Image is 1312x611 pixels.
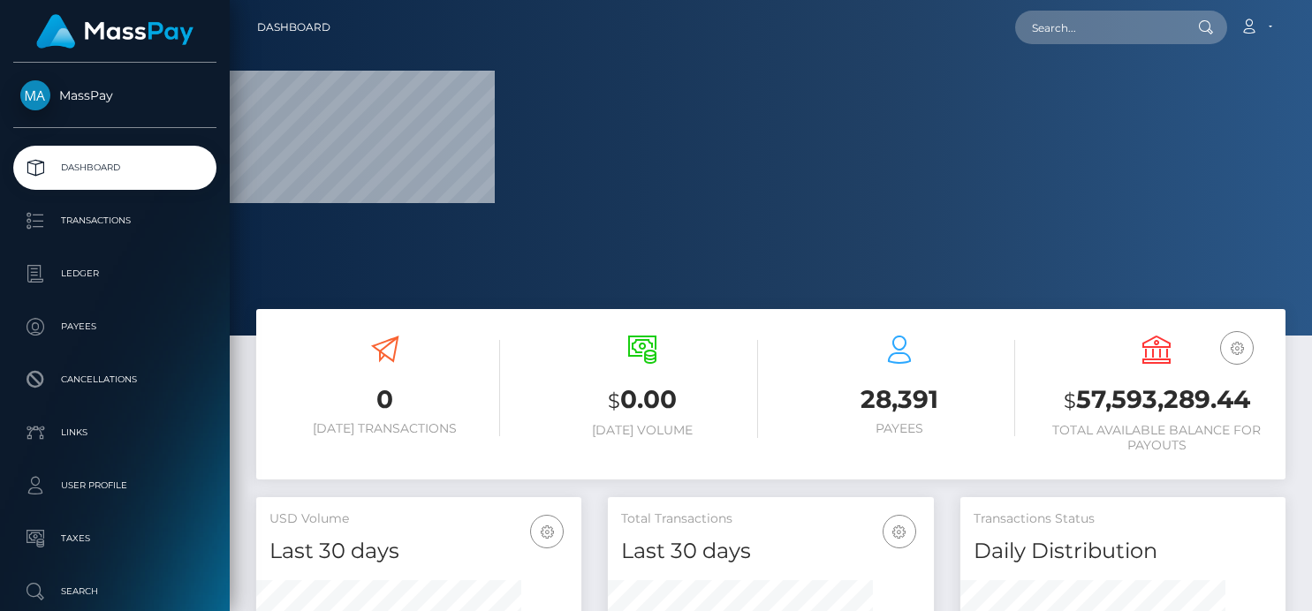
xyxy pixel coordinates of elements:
h6: [DATE] Volume [527,423,757,438]
h3: 0.00 [527,382,757,419]
a: Taxes [13,517,216,561]
input: Search... [1015,11,1181,44]
small: $ [608,388,620,413]
img: MassPay [20,80,50,110]
h5: USD Volume [269,510,568,528]
p: Transactions [20,207,209,234]
a: Cancellations [13,358,216,402]
h5: Total Transactions [621,510,920,528]
p: User Profile [20,472,209,499]
a: User Profile [13,464,216,508]
a: Dashboard [13,146,216,190]
h4: Last 30 days [621,536,920,567]
h6: [DATE] Transactions [269,421,500,436]
a: Ledger [13,252,216,296]
p: Ledger [20,260,209,287]
p: Links [20,419,209,446]
small: $ [1064,388,1076,413]
a: Payees [13,305,216,349]
h4: Last 30 days [269,536,568,567]
h3: 57,593,289.44 [1042,382,1272,419]
h6: Payees [785,421,1015,436]
a: Links [13,411,216,455]
p: Dashboard [20,155,209,181]
a: Dashboard [257,9,330,46]
p: Payees [20,313,209,340]
img: MassPay Logo [36,14,193,49]
p: Cancellations [20,366,209,393]
h3: 28,391 [785,382,1015,417]
h3: 0 [269,382,500,417]
h4: Daily Distribution [974,536,1272,567]
p: Search [20,578,209,605]
p: Taxes [20,525,209,552]
h5: Transactions Status [974,510,1272,528]
h6: Total Available Balance for Payouts [1042,423,1272,453]
a: Transactions [13,199,216,243]
span: MassPay [13,87,216,103]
